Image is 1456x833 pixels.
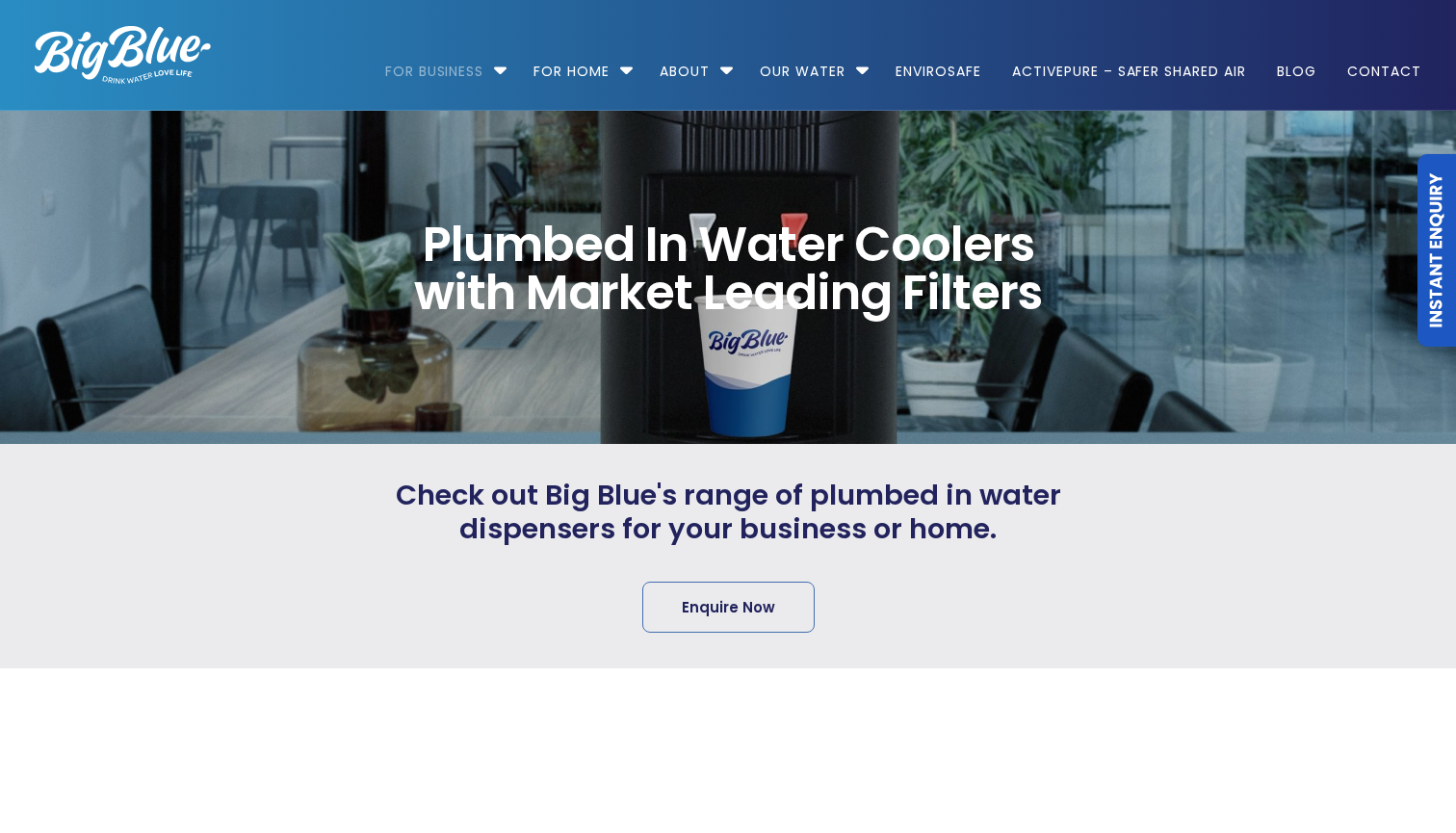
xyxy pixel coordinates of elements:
span: Plumbed In Water Coolers with Market Leading Filters [399,221,1057,317]
a: Instant Enquiry [1417,154,1456,347]
span: Check out Big Blue's range of plumbed in water dispensers for your business or home. [390,479,1066,546]
img: logo [35,26,211,84]
a: Enquire Now [642,582,815,633]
